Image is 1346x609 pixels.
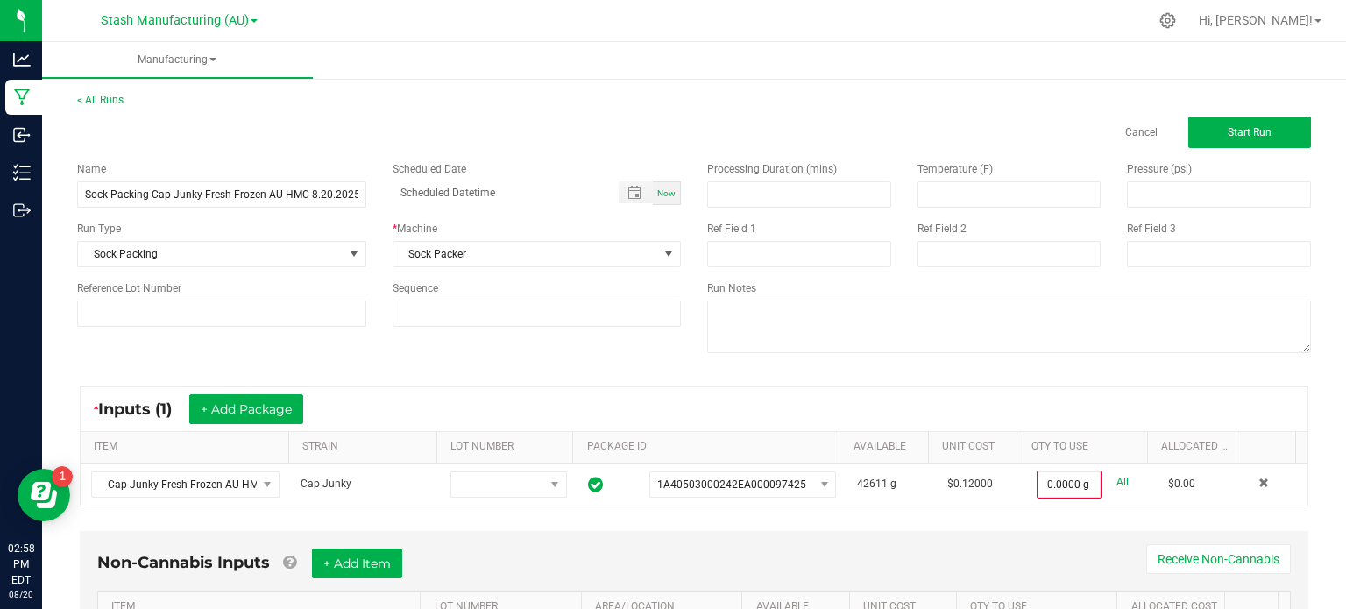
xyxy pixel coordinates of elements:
span: Cap Junky-Fresh Frozen-AU-HM [92,472,257,497]
iframe: Resource center unread badge [52,466,73,487]
a: Add Non-Cannabis items that were also consumed in the run (e.g. gloves and packaging); Also add N... [283,553,296,572]
span: Stash Manufacturing (AU) [101,13,249,28]
a: LOT NUMBERSortable [450,440,566,454]
span: Run Notes [707,282,756,294]
a: Manufacturing [42,42,313,79]
span: Reference Lot Number [77,282,181,294]
a: QTY TO USESortable [1031,440,1141,454]
inline-svg: Inbound [13,126,31,144]
span: Non-Cannabis Inputs [97,553,270,572]
span: Manufacturing [42,53,313,67]
button: Receive Non-Cannabis [1146,544,1291,574]
span: Sock Packer [393,242,659,266]
span: $0.12000 [947,478,993,490]
div: Manage settings [1157,12,1179,29]
inline-svg: Analytics [13,51,31,68]
span: Temperature (F) [917,163,993,175]
inline-svg: Inventory [13,164,31,181]
a: < All Runs [77,94,124,106]
a: All [1116,471,1129,494]
a: Cancel [1125,125,1158,140]
span: g [890,478,896,490]
span: Sequence [393,282,438,294]
span: Start Run [1228,126,1272,138]
span: $0.00 [1168,478,1195,490]
iframe: Resource center [18,469,70,521]
span: 42611 [857,478,888,490]
span: Machine [397,223,437,235]
span: In Sync [588,474,603,495]
span: Pressure (psi) [1127,163,1192,175]
span: 1A40503000242EA000097425 [657,478,806,491]
span: Hi, [PERSON_NAME]! [1199,13,1313,27]
inline-svg: Outbound [13,202,31,219]
button: + Add Package [189,394,303,424]
span: Processing Duration (mins) [707,163,837,175]
span: Ref Field 3 [1127,223,1176,235]
span: Sock Packing [78,242,344,266]
span: Inputs (1) [98,400,189,419]
span: Ref Field 2 [917,223,967,235]
p: 08/20 [8,588,34,601]
span: Run Type [77,221,121,237]
a: AVAILABLESortable [854,440,922,454]
span: NO DATA FOUND [649,471,836,498]
a: ITEMSortable [94,440,281,454]
inline-svg: Manufacturing [13,89,31,106]
a: Sortable [1250,440,1289,454]
span: Scheduled Date [393,163,466,175]
button: Start Run [1188,117,1311,148]
span: Toggle popup [619,181,653,203]
a: Unit CostSortable [942,440,1010,454]
span: Cap Junky [301,478,351,490]
a: PACKAGE IDSortable [587,440,833,454]
p: 02:58 PM EDT [8,541,34,588]
a: Allocated CostSortable [1161,440,1229,454]
span: Ref Field 1 [707,223,756,235]
button: + Add Item [312,549,402,578]
input: Scheduled Datetime [393,181,601,203]
span: Now [657,188,676,198]
span: Name [77,163,106,175]
a: STRAINSortable [302,440,429,454]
